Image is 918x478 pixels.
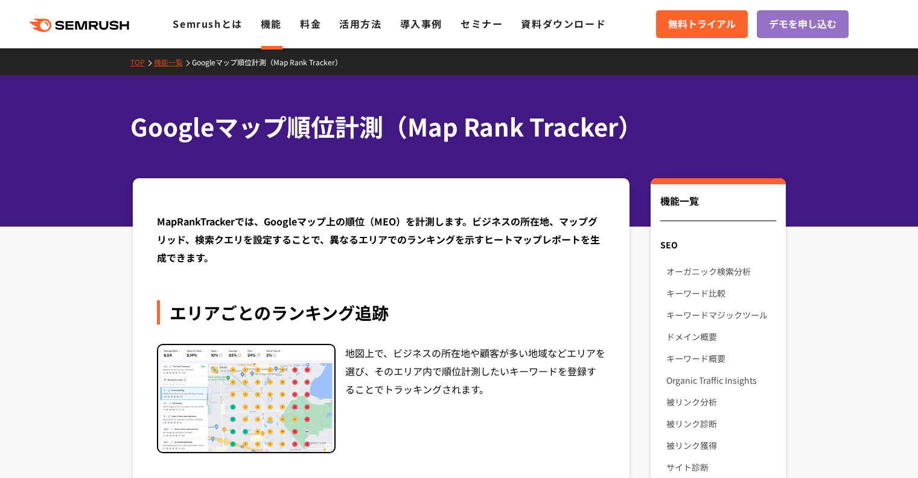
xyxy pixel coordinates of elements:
a: Semrushとは [173,16,242,31]
a: キーワードマジックツール [666,304,776,326]
div: エリアごとのランキング追跡 [157,300,606,325]
a: Organic Traffic Insights [666,369,776,391]
a: 資料ダウンロード [521,16,606,31]
a: ドメイン概要 [666,326,776,347]
div: 機能一覧 [660,193,776,221]
a: デモを申し込む [757,10,849,38]
span: 無料トライアル [668,16,736,32]
a: 被リンク分析 [666,391,776,413]
span: デモを申し込む [769,16,837,32]
a: オーガニック検索分析 [666,260,776,282]
a: 活用方法 [339,16,381,31]
a: キーワード概要 [666,347,776,369]
h1: Googleマップ順位計測（Map Rank Tracker） [130,109,776,144]
a: キーワード比較 [666,282,776,304]
a: 機能 [261,16,282,31]
a: 導入事例 [400,16,442,31]
div: MapRankTrackerでは、Googleマップ上の順位（MEO）を計測します。ビジネスの所在地、マップグリッド、検索クエリを設定することで、異なるエリアでのランキングを示すヒートマップレポ... [157,212,606,266]
a: 無料トライアル [656,10,748,38]
a: Googleマップ順位計測（Map Rank Tracker） [192,57,351,67]
a: 機能一覧 [154,57,192,67]
a: セミナー [461,16,503,31]
a: TOP [130,57,154,67]
div: SEO [651,234,785,256]
a: 料金 [300,16,321,31]
a: 被リンク獲得 [666,434,776,456]
a: 被リンク診断 [666,413,776,434]
div: 地図上で、ビジネスの所在地や顧客が多い地域などエリアを選び、そのエリア内で順位計測したいキーワードを登録することでトラッキングされます。 [345,344,606,454]
a: サイト診断 [666,456,776,478]
img: エリアごとのランキング追跡 [158,345,334,453]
